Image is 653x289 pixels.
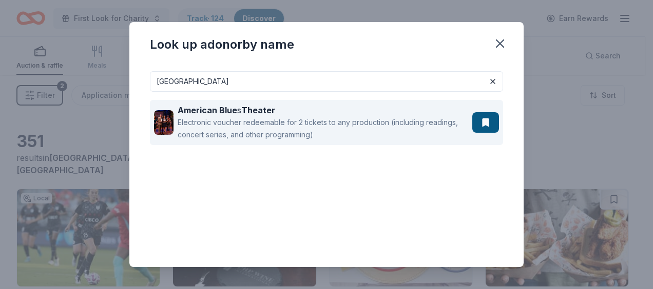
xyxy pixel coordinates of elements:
[150,71,503,92] input: Search
[178,105,237,115] strong: American Blue
[154,110,174,135] img: Image for American Blues Theater
[241,105,275,115] strong: Theater
[178,116,468,141] div: Electronic voucher redeemable for 2 tickets to any production (including readings, concert series...
[150,36,294,53] div: Look up a donor by name
[178,104,468,116] div: s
